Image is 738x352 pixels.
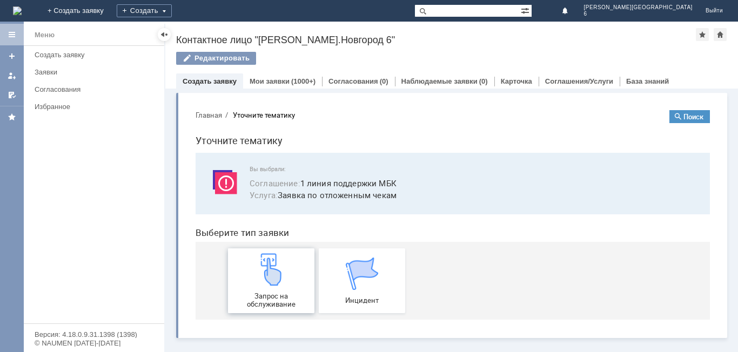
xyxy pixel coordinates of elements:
[401,77,478,85] a: Наблюдаемые заявки
[9,126,523,137] header: Выберите тип заявки
[183,77,237,85] a: Создать заявку
[158,28,171,41] div: Скрыть меню
[63,87,510,100] span: Заявка по отложенным чекам
[328,77,378,85] a: Согласования
[584,11,693,17] span: 6
[35,331,153,338] div: Версия: 4.18.0.9.31.1398 (1398)
[3,48,21,65] a: Создать заявку
[63,64,510,71] span: Вы выбрали:
[30,64,162,80] a: Заявки
[35,340,153,347] div: © NAUMEN [DATE]-[DATE]
[584,4,693,11] span: [PERSON_NAME][GEOGRAPHIC_DATA]
[626,77,669,85] a: База знаний
[3,86,21,104] a: Мои согласования
[117,4,172,17] div: Создать
[30,81,162,98] a: Согласования
[521,5,532,15] span: Расширенный поиск
[135,195,215,203] span: Инцидент
[35,103,146,111] div: Избранное
[30,46,162,63] a: Создать заявку
[46,10,108,18] div: Уточните тематику
[63,76,113,87] span: Соглашение :
[501,77,532,85] a: Карточка
[35,68,158,76] div: Заявки
[714,28,727,41] div: Сделать домашней страницей
[13,6,22,15] img: logo
[44,191,124,207] span: Запрос на обслуживание
[35,85,158,93] div: Согласования
[63,76,210,88] button: Соглашение:1 линия поддержки МБК
[35,29,55,42] div: Меню
[41,147,128,212] a: Запрос на обслуживание
[9,9,35,18] button: Главная
[9,31,523,47] h1: Уточните тематику
[250,77,290,85] a: Мои заявки
[380,77,388,85] div: (0)
[22,64,54,97] img: svg%3E
[545,77,613,85] a: Соглашения/Услуги
[13,6,22,15] a: Перейти на домашнюю страницу
[3,67,21,84] a: Мои заявки
[291,77,316,85] div: (1000+)
[482,9,523,22] button: Поиск
[479,77,488,85] div: (0)
[696,28,709,41] div: Добавить в избранное
[132,147,218,212] a: Инцидент
[35,51,158,59] div: Создать заявку
[159,156,191,188] img: get067d4ba7cf7247ad92597448b2db9300
[63,88,91,99] span: Услуга :
[176,35,696,45] div: Контактное лицо "[PERSON_NAME].Новгород 6"
[68,152,100,184] img: get23c147a1b4124cbfa18e19f2abec5e8f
